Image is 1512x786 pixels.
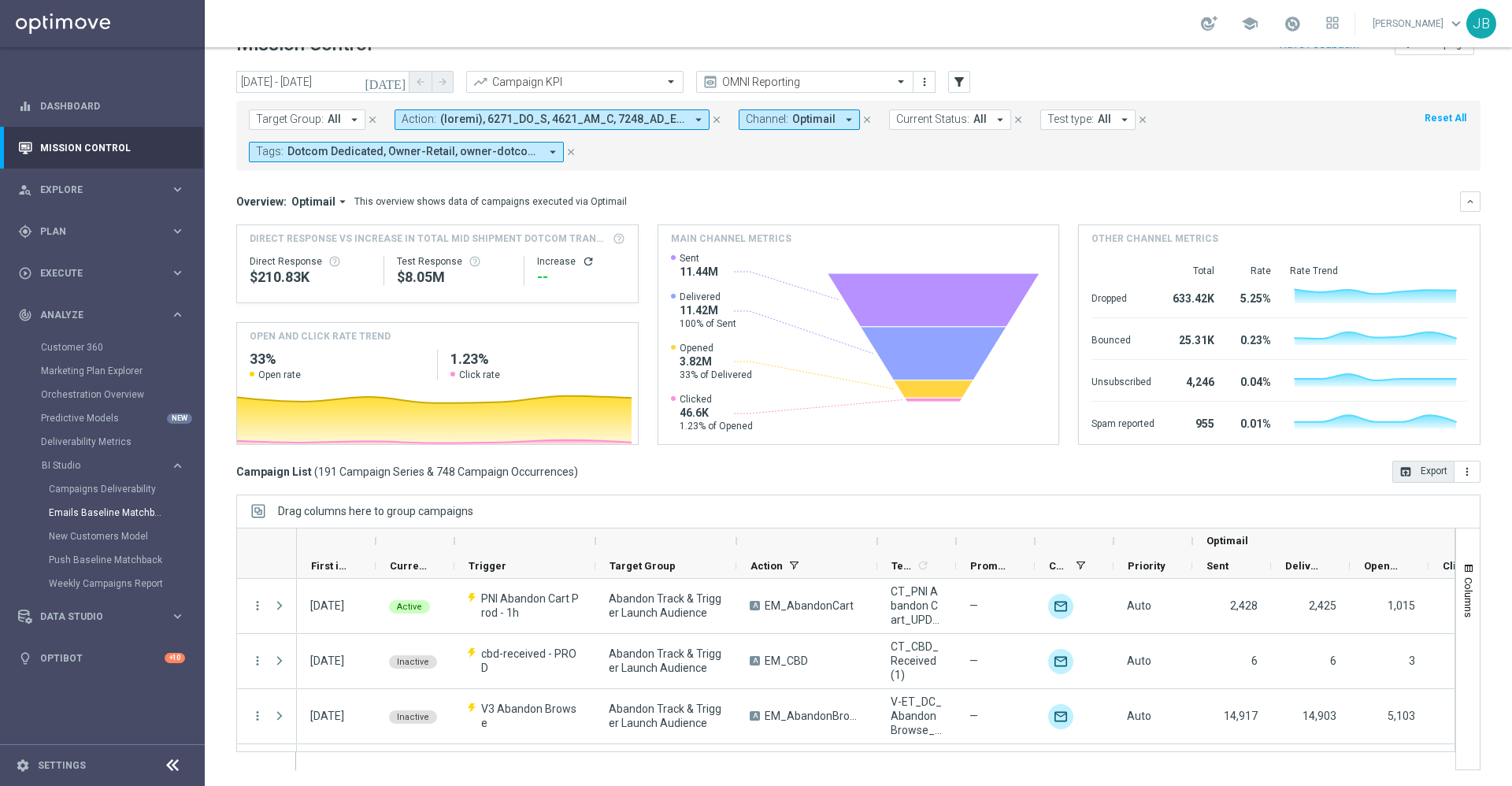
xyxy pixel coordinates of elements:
i: keyboard_arrow_right [170,458,185,473]
h2: 33% [250,350,424,369]
span: Target Group: [256,113,324,126]
div: Data Studio [18,610,170,624]
i: keyboard_arrow_right [170,307,185,322]
span: All [1098,113,1111,126]
div: $8,050,238 [397,268,511,287]
a: Mission Control [40,127,185,169]
span: First in Range [311,560,349,572]
span: Drag columns here to group campaigns [278,505,473,517]
multiple-options-button: Export to CSV [1392,465,1480,477]
span: Tags: [256,145,283,158]
i: arrow_drop_down [993,113,1007,127]
a: Orchestration Overview [41,388,164,401]
span: Sent [680,252,718,265]
div: Press SPACE to select this row. [237,579,297,634]
button: Target Group: All arrow_drop_down [249,109,365,130]
a: New Customers Model [49,530,164,543]
i: refresh [917,559,929,572]
span: V-ET_DC_AbandonBrowse_T1 [891,695,943,737]
a: Settings [38,761,86,770]
span: — [969,654,978,668]
span: A [750,711,760,721]
button: open_in_browser Export [1392,461,1455,483]
span: Delivered [1285,560,1323,572]
div: Deliverability Metrics [41,430,203,454]
a: Campaigns Deliverability [49,483,164,495]
span: Open rate [258,369,301,381]
button: person_search Explore keyboard_arrow_right [17,184,186,196]
a: [PERSON_NAME]keyboard_arrow_down [1371,12,1466,35]
button: close [365,111,380,128]
div: Rate [1233,265,1271,277]
div: 25.31K [1173,326,1214,351]
button: Optimail arrow_drop_down [287,195,354,209]
span: 2,425 [1309,599,1336,612]
span: Test type: [1047,113,1094,126]
button: Current Status: All arrow_drop_down [889,109,1011,130]
button: track_changes Analyze keyboard_arrow_right [17,309,186,321]
span: Auto [1127,710,1151,722]
button: Tags: Dotcom Dedicated, Owner-Retail, owner-dotcom-dedicated, owner-omni-dedicated, owner-retail ... [249,142,564,162]
span: All [328,113,341,126]
span: Clicked [1443,560,1480,572]
span: 1.23% of Opened [680,420,753,432]
i: gps_fixed [18,224,32,239]
div: Rate Trend [1290,265,1467,277]
span: Auto [1127,599,1151,612]
div: Row Groups [278,505,473,517]
i: lightbulb [18,651,32,666]
i: more_vert [918,76,931,88]
span: Channel [1049,560,1069,572]
span: All [973,113,987,126]
div: Dropped [1091,284,1154,310]
i: arrow_drop_down [691,113,706,127]
span: Action: [402,113,436,126]
span: Optimail [291,195,335,209]
i: keyboard_arrow_right [170,609,185,624]
div: Bounced [1091,326,1154,351]
button: lightbulb Optibot +10 [17,652,186,665]
button: filter_alt [948,71,970,93]
span: PNI Abandon Cart Prod - 1h [481,591,582,620]
i: close [711,114,722,125]
button: Reset All [1423,109,1468,127]
div: Plan [18,224,170,239]
span: — [969,709,978,723]
div: Predictive Models [41,406,203,430]
a: Dashboard [40,85,185,127]
span: 6 [1330,654,1336,667]
span: Action [750,560,783,572]
span: CT_CBD_Received(1) [891,640,943,682]
div: Optimail [1048,704,1073,729]
div: Orchestration Overview [41,383,203,406]
i: more_vert [250,599,265,613]
i: close [367,114,378,125]
i: keyboard_arrow_right [170,182,185,197]
span: keyboard_arrow_down [1447,15,1465,32]
span: 14,917 [1224,710,1258,722]
button: more_vert [250,654,265,668]
button: play_circle_outline Execute keyboard_arrow_right [17,267,186,280]
i: preview [702,74,718,90]
span: BI Studio [42,461,154,470]
span: Analyze [40,310,170,320]
button: BI Studio keyboard_arrow_right [41,459,186,472]
div: Push Baseline Matchback [49,548,203,572]
span: 14,903 [1303,710,1336,722]
a: Weekly Campaigns Report [49,577,164,590]
div: Optimail [1048,649,1073,674]
button: refresh [582,255,595,268]
img: Optimail [1048,594,1073,619]
span: EM_AbandonBrowse_T1 [765,709,864,723]
span: V3 Abandon Browse [481,702,582,730]
span: Channel: [746,113,788,126]
div: 01 Sep 2024, Sunday [310,709,344,723]
h2: 1.23% [450,350,625,369]
span: Priority [1128,560,1165,572]
span: Promotions [970,560,1008,572]
span: Clicked [680,393,753,406]
button: close [1136,111,1150,128]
